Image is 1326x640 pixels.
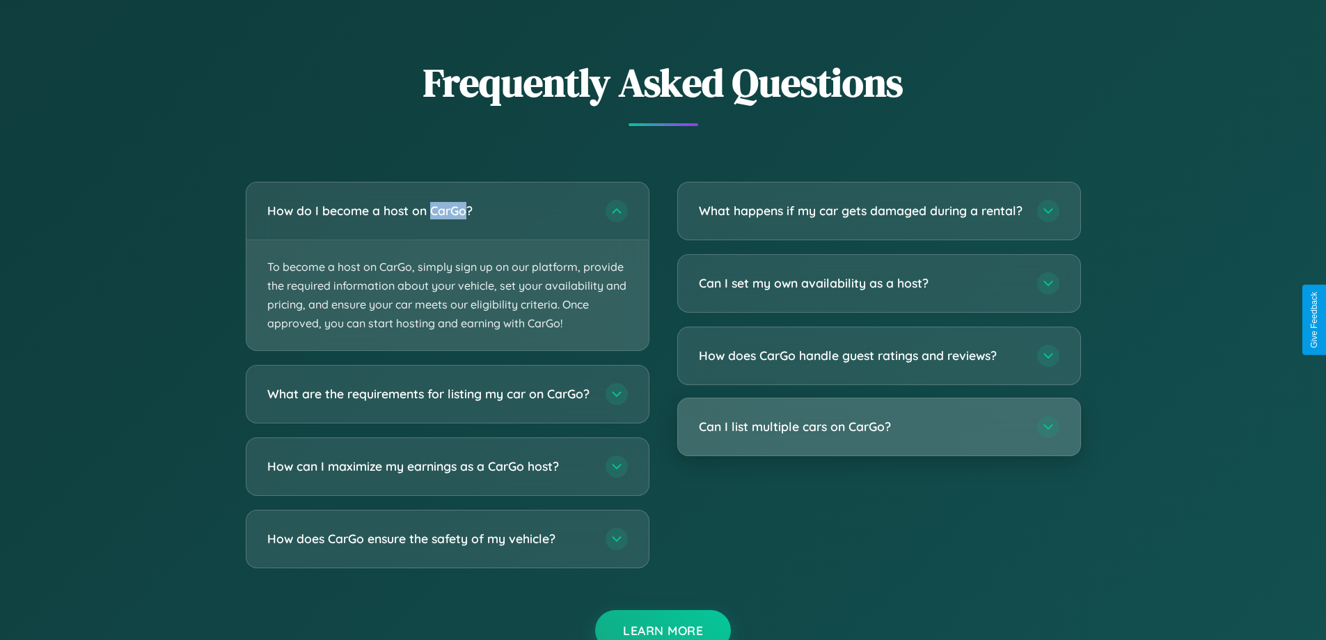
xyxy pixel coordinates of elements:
[699,274,1023,292] h3: Can I set my own availability as a host?
[699,202,1023,219] h3: What happens if my car gets damaged during a rental?
[699,418,1023,435] h3: Can I list multiple cars on CarGo?
[699,347,1023,364] h3: How does CarGo handle guest ratings and reviews?
[246,240,649,351] p: To become a host on CarGo, simply sign up on our platform, provide the required information about...
[267,458,592,476] h3: How can I maximize my earnings as a CarGo host?
[267,386,592,403] h3: What are the requirements for listing my car on CarGo?
[267,531,592,548] h3: How does CarGo ensure the safety of my vehicle?
[267,202,592,219] h3: How do I become a host on CarGo?
[246,56,1081,109] h2: Frequently Asked Questions
[1309,292,1319,348] div: Give Feedback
